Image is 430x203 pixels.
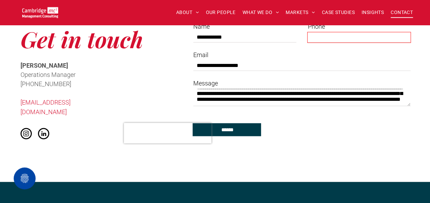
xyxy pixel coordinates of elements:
[308,22,411,31] label: Phone
[282,7,318,18] a: MARKETS
[358,7,387,18] a: INSIGHTS
[387,7,416,18] a: CONTACT
[21,71,76,78] span: Operations Manager
[21,99,70,115] a: [EMAIL_ADDRESS][DOMAIN_NAME]
[22,8,58,15] a: Your Business Transformed | Cambridge Management Consulting
[202,7,239,18] a: OUR PEOPLE
[21,24,143,54] span: Get in touch
[318,7,358,18] a: CASE STUDIES
[21,80,71,87] span: [PHONE_NUMBER]
[239,7,283,18] a: WHAT WE DO
[124,123,211,143] iframe: reCAPTCHA
[193,22,296,31] label: Name
[173,7,203,18] a: ABOUT
[21,128,32,141] a: instagram
[21,62,68,69] span: [PERSON_NAME]
[193,50,411,59] label: Email
[38,128,49,141] a: linkedin
[22,7,58,18] img: Go to Homepage
[193,79,411,88] label: Message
